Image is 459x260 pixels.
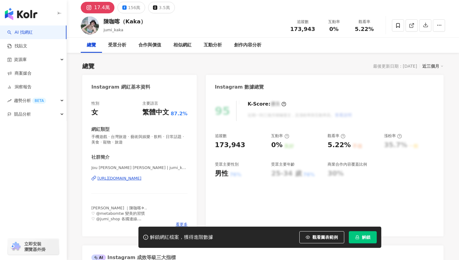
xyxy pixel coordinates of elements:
[215,140,245,150] div: 173,943
[271,162,295,167] div: 受眾主要年齡
[94,3,110,12] div: 17.4萬
[91,165,188,171] span: Jou [PERSON_NAME] [PERSON_NAME] | jumi_kaka
[290,26,315,32] span: 173,943
[328,133,345,139] div: 觀看率
[349,231,377,243] button: 解鎖
[82,62,94,70] div: 總覽
[91,134,188,145] span: 手機遊戲 · 台灣旅遊 · 藝術與娛樂 · 飲料 · 日常話題 · 美食 · 寵物 · 旅遊
[117,2,145,13] button: 156萬
[81,2,114,13] button: 17.4萬
[7,43,27,49] a: 找貼文
[271,140,282,150] div: 0%
[353,19,376,25] div: 觀看率
[171,110,188,117] span: 87.2%
[215,162,239,167] div: 受眾主要性別
[87,42,96,49] div: 總覽
[355,26,374,32] span: 5.22%
[248,101,286,107] div: K-Score :
[97,176,141,181] div: [URL][DOMAIN_NAME]
[14,53,27,66] span: 資源庫
[234,42,261,49] div: 創作內容分析
[329,26,339,32] span: 0%
[5,8,37,20] img: logo
[362,235,370,240] span: 解鎖
[215,84,264,90] div: Instagram 數據總覽
[422,62,444,70] div: 近三個月
[176,222,188,227] span: 看更多
[104,18,146,25] div: 陳咖喀（Kaka）
[81,16,99,35] img: KOL Avatar
[14,107,31,121] span: 競品分析
[7,70,32,76] a: 商案媒合
[7,29,33,35] a: searchAI 找網紅
[142,108,169,117] div: 繁體中文
[7,84,32,90] a: 洞察報告
[148,2,175,13] button: 3.5萬
[91,154,110,160] div: 社群簡介
[138,42,161,49] div: 合作與價值
[328,162,367,167] div: 商業合作內容覆蓋比例
[150,234,213,241] div: 解鎖網紅檔案，獲得進階數據
[10,242,22,252] img: chrome extension
[215,133,227,139] div: 追蹤數
[384,133,402,139] div: 漲粉率
[128,3,141,12] div: 156萬
[7,99,12,103] span: rise
[173,42,192,49] div: 相似網紅
[91,176,188,181] a: [URL][DOMAIN_NAME]
[91,84,150,90] div: Instagram 網紅基本資料
[14,94,46,107] span: 趨勢分析
[91,108,98,117] div: 女
[104,28,123,32] span: jumi_kaka
[355,235,359,239] span: lock
[312,235,338,240] span: 觀看圖表範例
[204,42,222,49] div: 互動分析
[32,98,46,104] div: BETA
[24,241,46,252] span: 立即安裝 瀏覽器外掛
[91,126,110,133] div: 網紅類型
[108,42,126,49] div: 受眾分析
[91,101,99,106] div: 性別
[373,64,417,69] div: 最後更新日期：[DATE]
[215,169,228,178] div: 男性
[91,206,147,232] span: [PERSON_NAME] ｜陳咖喀✈︎.. ♡ @metabomtw 變美的習慣 ♡ @jumi_shop 各國連線 ♡ @cun.zzz 賠錢貨 ♡ 蝦皮:jumi_kaka
[142,101,158,106] div: 主要語言
[299,231,344,243] button: 觀看圖表範例
[159,3,170,12] div: 3.5萬
[8,238,59,255] a: chrome extension立即安裝 瀏覽器外掛
[322,19,345,25] div: 互動率
[290,19,315,25] div: 追蹤數
[271,133,289,139] div: 互動率
[328,140,351,150] div: 5.22%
